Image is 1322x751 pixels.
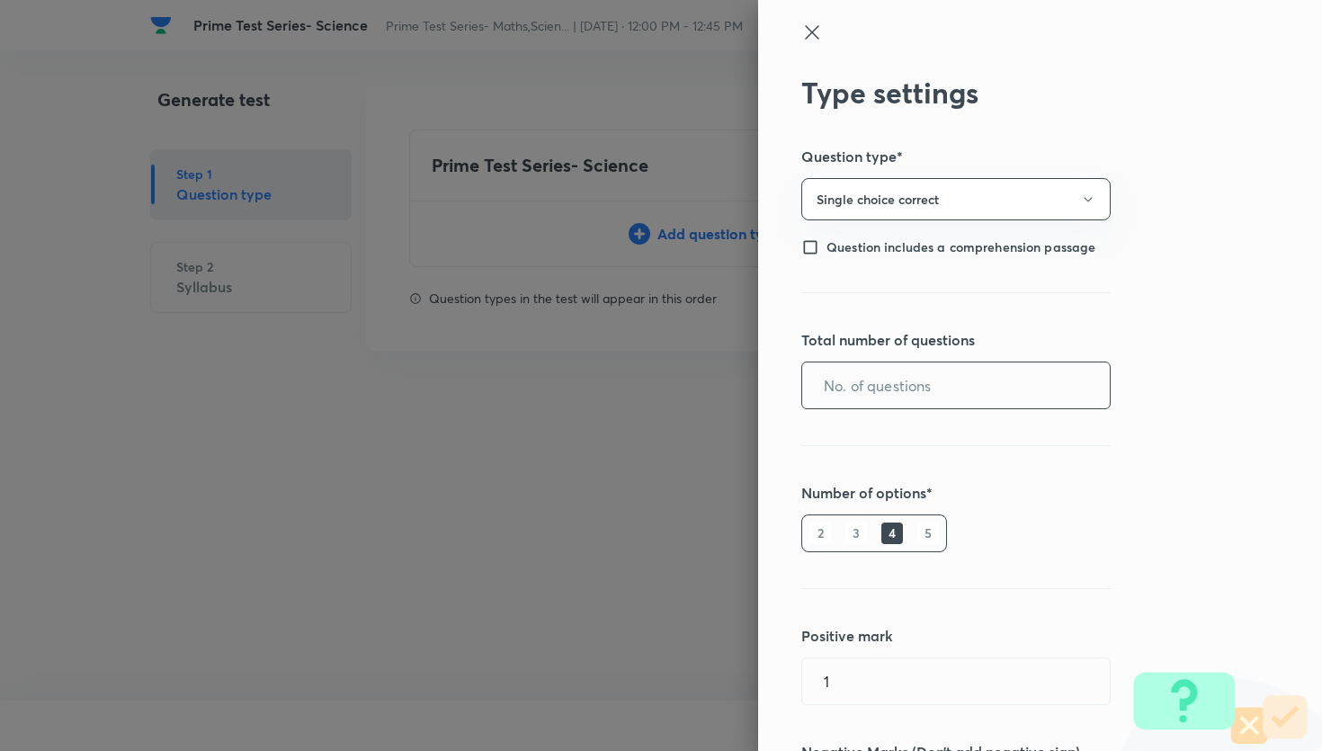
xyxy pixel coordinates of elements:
[801,625,1219,647] h5: Positive mark
[801,178,1111,220] button: Single choice correct
[881,523,903,544] h6: 4
[802,658,1110,704] input: Positive marks
[845,523,867,544] h6: 3
[801,146,1219,167] h5: Question type*
[809,523,831,544] h6: 2
[802,362,1110,408] input: No. of questions
[917,523,939,544] h6: 5
[826,239,1095,255] span: Question includes a comprehension passage
[801,76,1219,110] h2: Type settings
[801,329,1219,351] h5: Total number of questions
[801,482,1219,504] h5: Number of options*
